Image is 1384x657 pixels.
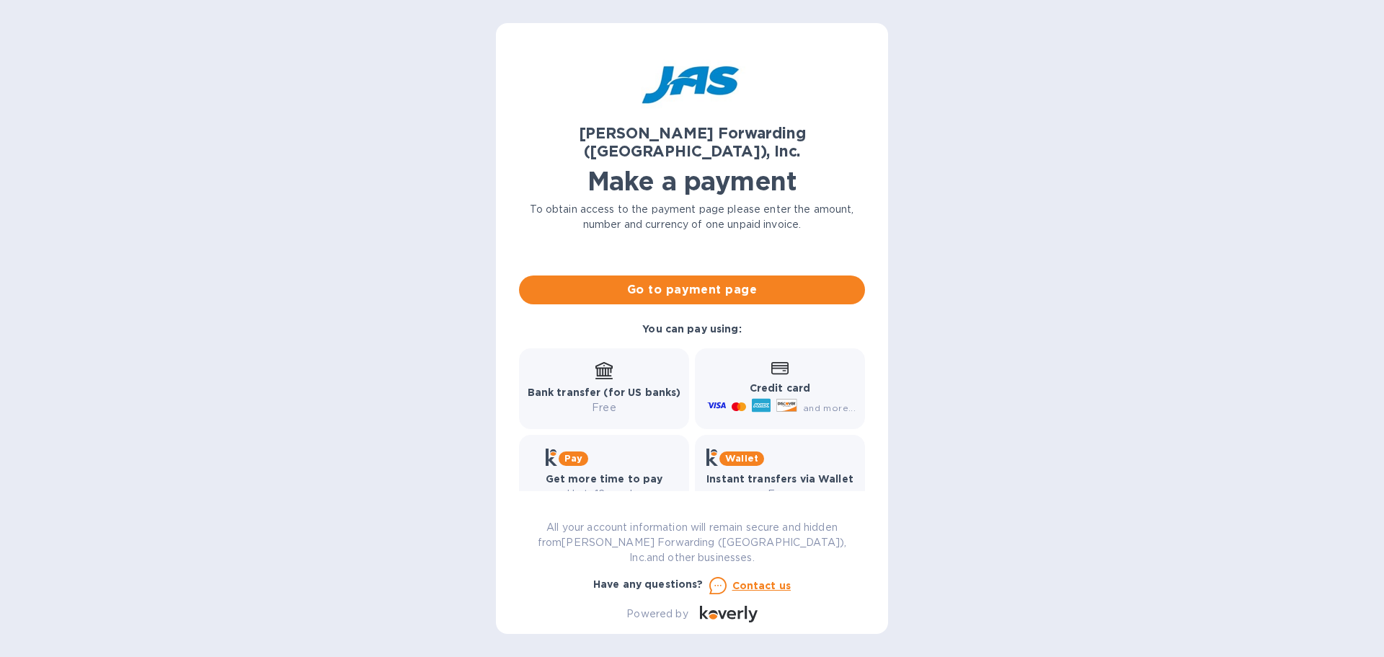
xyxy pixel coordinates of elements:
u: Contact us [732,580,791,591]
b: Wallet [725,453,758,464]
span: and more... [803,402,856,413]
button: Go to payment page [519,275,865,304]
b: [PERSON_NAME] Forwarding ([GEOGRAPHIC_DATA]), Inc. [579,124,806,160]
p: Free [528,400,681,415]
p: To obtain access to the payment page please enter the amount, number and currency of one unpaid i... [519,202,865,232]
span: Go to payment page [531,281,853,299]
b: Instant transfers via Wallet [706,473,853,485]
b: Bank transfer (for US banks) [528,387,681,398]
p: All your account information will remain secure and hidden from [PERSON_NAME] Forwarding ([GEOGRA... [519,520,865,565]
b: You can pay using: [642,323,741,335]
b: Credit card [750,382,810,394]
b: Get more time to pay [546,473,663,485]
b: Pay [564,453,582,464]
p: Free [706,487,853,502]
p: Powered by [626,607,688,622]
p: Up to 12 weeks [546,487,663,502]
h1: Make a payment [519,166,865,196]
b: Have any questions? [593,578,704,590]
